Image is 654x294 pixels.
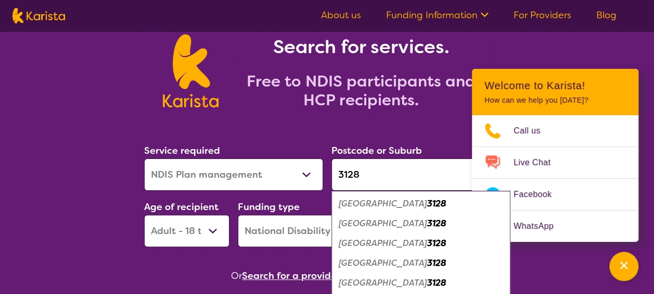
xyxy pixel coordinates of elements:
span: WhatsApp [514,218,566,234]
h1: Search for services. [231,34,491,59]
a: Funding Information [386,9,489,21]
a: Blog [596,9,617,21]
div: Box Hill South 3128 [337,234,505,253]
label: Service required [144,144,220,157]
div: Box Hill 3128 [337,194,505,214]
label: Postcode or Suburb [331,144,422,157]
label: Age of recipient [144,201,219,213]
em: [GEOGRAPHIC_DATA] [339,218,427,229]
em: 3128 [427,277,446,288]
a: About us [321,9,361,21]
em: [GEOGRAPHIC_DATA] [339,277,427,288]
div: Houston 3128 [337,253,505,273]
span: Call us [514,123,553,139]
em: [GEOGRAPHIC_DATA] [339,198,427,209]
em: 3128 [427,218,446,229]
a: For Providers [514,9,571,21]
a: Web link opens in a new tab. [472,211,638,242]
label: Funding type [238,201,300,213]
div: Wattle Park 3128 [337,273,505,293]
em: [GEOGRAPHIC_DATA] [339,238,427,249]
span: Facebook [514,187,564,202]
h2: Welcome to Karista! [484,79,626,92]
input: Type [331,158,510,191]
div: Box Hill Central 3128 [337,214,505,234]
div: Channel Menu [472,69,638,242]
button: Channel Menu [609,252,638,281]
ul: Choose channel [472,115,638,242]
img: Karista logo [163,34,219,107]
h2: Free to NDIS participants and HCP recipients. [231,72,491,109]
img: Karista logo [12,8,65,23]
p: How can we help you [DATE]? [484,96,626,105]
button: Search for a provider to leave a review [242,268,423,284]
em: 3128 [427,198,446,209]
em: 3128 [427,238,446,249]
span: Live Chat [514,155,563,170]
em: [GEOGRAPHIC_DATA] [339,258,427,268]
em: 3128 [427,258,446,268]
span: Or [231,268,242,284]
